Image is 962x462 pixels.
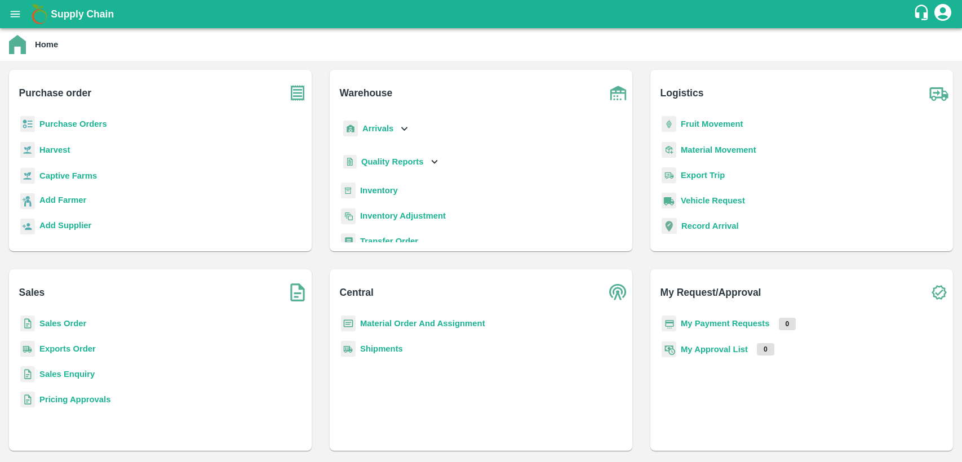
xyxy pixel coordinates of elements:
a: Exports Order [39,344,96,353]
b: Purchase order [19,85,91,101]
a: Export Trip [681,171,725,180]
img: sales [20,392,35,408]
img: sales [20,366,35,383]
img: centralMaterial [341,316,356,332]
img: farmer [20,193,35,210]
img: logo [28,3,51,25]
p: 0 [779,318,796,330]
b: Add Farmer [39,196,86,205]
img: supplier [20,219,35,235]
img: warehouse [604,79,632,107]
img: qualityReport [343,155,357,169]
b: Central [340,285,374,300]
a: Vehicle Request [681,196,745,205]
b: Add Supplier [39,221,91,230]
img: shipments [20,341,35,357]
b: Warehouse [340,85,393,101]
a: Captive Farms [39,171,97,180]
a: My Payment Requests [681,319,770,328]
a: Material Movement [681,145,756,154]
img: central [604,278,632,306]
a: Transfer Order [360,237,418,246]
p: 0 [757,343,774,356]
a: Shipments [360,344,403,353]
img: approval [662,341,676,358]
img: truck [925,79,953,107]
img: check [925,278,953,306]
b: Sales [19,285,45,300]
button: open drawer [2,1,28,27]
a: Pricing Approvals [39,395,110,404]
img: reciept [20,116,35,132]
a: Add Farmer [39,194,86,209]
img: sales [20,316,35,332]
a: Material Order And Assignment [360,319,485,328]
a: Harvest [39,145,70,154]
b: Quality Reports [361,157,424,166]
b: Arrivals [362,124,393,133]
img: material [662,141,676,158]
img: recordArrival [662,218,677,234]
a: Sales Order [39,319,86,328]
div: customer-support [913,4,933,24]
img: inventory [341,208,356,224]
a: Inventory [360,186,398,195]
img: delivery [662,167,676,184]
a: Supply Chain [51,6,913,22]
img: payment [662,316,676,332]
a: Add Supplier [39,219,91,234]
img: whTransfer [341,233,356,250]
img: fruit [662,116,676,132]
b: Supply Chain [51,8,114,20]
a: Purchase Orders [39,119,107,128]
img: soSales [283,278,312,306]
img: shipments [341,341,356,357]
b: Logistics [660,85,704,101]
a: Sales Enquiry [39,370,95,379]
a: Fruit Movement [681,119,743,128]
img: whInventory [341,183,356,199]
b: Home [35,40,58,49]
img: harvest [20,167,35,184]
div: account of current user [933,2,953,26]
img: home [9,35,26,54]
div: Quality Reports [341,150,441,174]
b: My Request/Approval [660,285,761,300]
a: Record Arrival [681,221,739,230]
a: My Approval List [681,345,748,354]
img: harvest [20,141,35,158]
img: vehicle [662,193,676,209]
a: Inventory Adjustment [360,211,446,220]
div: Arrivals [341,116,411,141]
img: purchase [283,79,312,107]
img: whArrival [343,121,358,137]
